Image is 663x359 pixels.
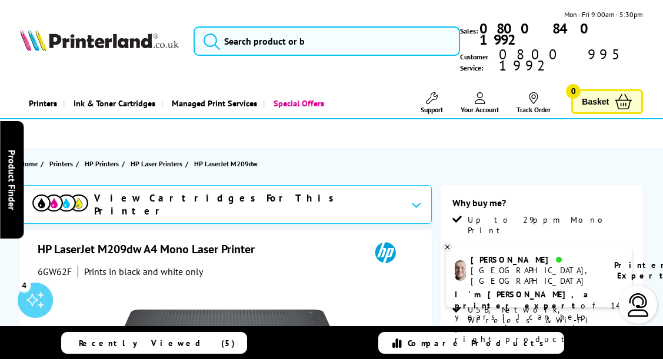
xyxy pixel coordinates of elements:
a: Ink & Toner Cartridges [63,88,161,118]
span: Up to 29ppm Mono Print [468,214,632,236]
a: Home [20,157,41,170]
span: 6GW62F [38,266,72,277]
i: Prints in black and white only [84,266,203,277]
b: I'm [PERSON_NAME], a printer expert [455,289,592,311]
span: Customer Service: [460,49,644,73]
span: 0 [566,84,581,99]
input: Search product or b [194,26,460,56]
p: of 14 years! I can help you choose the right product [455,289,623,345]
div: 4 [18,279,31,291]
a: Basket 0 [571,89,643,115]
span: Printers [49,157,73,170]
a: Printers [49,157,76,170]
a: Recently Viewed (5) [61,332,247,354]
span: 0800 995 1992 [497,49,643,71]
span: Product Finder [6,149,18,210]
a: HP Laser Printers [131,157,185,170]
span: Ink & Toner Cartridges [74,88,155,118]
span: Support [421,105,443,114]
b: 0800 840 1992 [479,19,597,49]
a: Support [421,92,443,114]
a: 0800 840 1992 [478,23,644,45]
a: Your Account [461,92,499,114]
span: Your Account [461,105,499,114]
a: Special Offers [263,88,330,118]
div: [GEOGRAPHIC_DATA], [GEOGRAPHIC_DATA] [471,265,599,286]
a: Compare Products [378,332,564,354]
img: ashley-livechat.png [455,260,466,281]
a: Managed Print Services [161,88,263,118]
span: View Cartridges For This Printer [94,192,401,217]
img: user-headset-light.svg [627,293,650,317]
div: Why buy me? [452,197,632,214]
img: cmyk-icon.svg [32,194,88,212]
a: Track Order [517,92,551,114]
span: HP Printers [85,157,119,170]
a: Printers [20,88,63,118]
a: HP Printers [85,157,122,170]
span: Compare Products [408,338,550,348]
span: Home [20,157,38,170]
div: [PERSON_NAME] [471,254,599,265]
img: HP [358,241,412,263]
span: HP Laser Printers [131,157,182,170]
a: Printerland Logo [20,29,179,53]
span: Recently Viewed (5) [79,338,235,348]
span: Basket [582,94,609,110]
span: HP LaserJet M209dw [194,157,258,170]
h1: HP LaserJet M209dw A4 Mono Laser Printer [38,241,266,257]
span: Sales: [460,25,478,36]
span: Up to 600 x 600 dpi Print [468,244,632,266]
span: Mon - Fri 9:00am - 5:30pm [564,9,643,20]
a: HP LaserJet M209dw [194,157,261,170]
img: Printerland Logo [20,29,179,51]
